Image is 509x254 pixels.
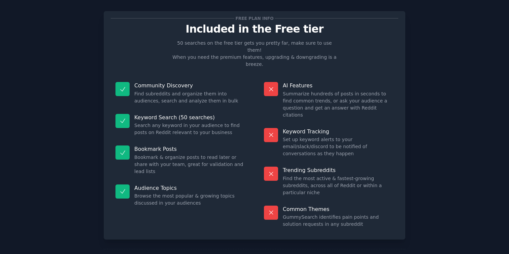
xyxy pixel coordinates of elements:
p: Audience Topics [134,184,245,192]
dd: Find the most active & fastest-growing subreddits, across all of Reddit or within a particular niche [283,175,394,196]
dd: Summarize hundreds of posts in seconds to find common trends, or ask your audience a question and... [283,90,394,119]
p: AI Features [283,82,394,89]
dd: Bookmark & organize posts to read later or share with your team, great for validation and lead lists [134,154,245,175]
dd: Browse the most popular & growing topics discussed in your audiences [134,193,245,207]
p: 50 searches on the free tier gets you pretty far, make sure to use them! When you need the premiu... [170,40,339,68]
p: Included in the Free tier [111,23,398,35]
dd: Search any keyword in your audience to find posts on Reddit relevant to your business [134,122,245,136]
dd: GummySearch identifies pain points and solution requests in any subreddit [283,214,394,228]
p: Trending Subreddits [283,167,394,174]
p: Community Discovery [134,82,245,89]
p: Keyword Tracking [283,128,394,135]
p: Common Themes [283,206,394,213]
dd: Find subreddits and organize them into audiences, search and analyze them in bulk [134,90,245,104]
dd: Set up keyword alerts to your email/slack/discord to be notified of conversations as they happen [283,136,394,157]
p: Bookmark Posts [134,145,245,153]
p: Keyword Search (50 searches) [134,114,245,121]
span: Free plan info [234,15,275,22]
